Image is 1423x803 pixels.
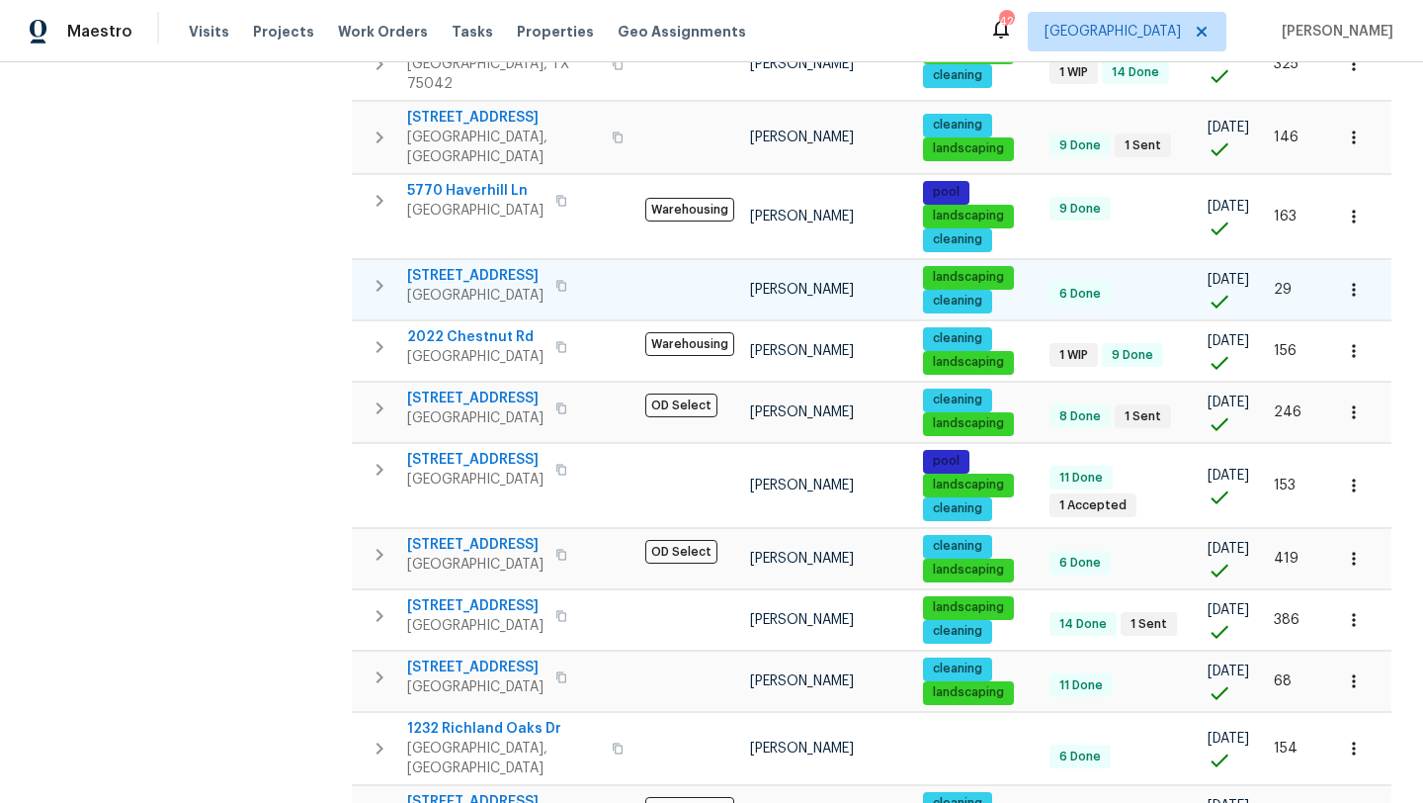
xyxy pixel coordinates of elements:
span: 6 Done [1051,749,1109,765]
span: [DATE] [1208,732,1249,746]
span: [STREET_ADDRESS] [407,535,544,555]
span: cleaning [925,661,990,677]
span: [GEOGRAPHIC_DATA] [407,347,544,367]
span: landscaping [925,477,1012,493]
span: Properties [517,22,594,42]
span: Warehousing [645,198,734,222]
span: [PERSON_NAME] [750,552,854,566]
span: 9 Done [1051,201,1109,218]
span: 14 Done [1051,616,1115,633]
span: OD Select [645,394,717,417]
span: [STREET_ADDRESS] [407,266,544,286]
span: cleaning [925,538,990,555]
span: 68 [1274,674,1292,688]
span: [GEOGRAPHIC_DATA] [407,286,544,306]
span: Warehousing [645,332,734,356]
span: [PERSON_NAME] [750,613,854,627]
span: OD Select [645,540,717,564]
span: 386 [1274,613,1299,627]
span: 5770 Haverhill Ln [407,181,544,201]
span: [DATE] [1208,334,1249,348]
span: landscaping [925,269,1012,286]
span: [STREET_ADDRESS] [407,389,544,408]
span: [GEOGRAPHIC_DATA] [407,470,544,490]
span: 6 Done [1051,286,1109,303]
span: cleaning [925,392,990,408]
span: 163 [1274,210,1297,223]
span: cleaning [925,293,990,310]
span: 29 [1274,283,1292,297]
span: 11 Done [1051,470,1111,487]
span: 156 [1274,344,1297,358]
span: [GEOGRAPHIC_DATA] [407,408,544,428]
span: 246 [1274,405,1301,419]
span: [GEOGRAPHIC_DATA] [1045,22,1181,42]
span: landscaping [925,684,1012,701]
span: 14 Done [1104,64,1167,81]
span: cleaning [925,500,990,517]
span: [STREET_ADDRESS] [407,450,544,470]
span: [STREET_ADDRESS] [407,108,600,128]
span: [PERSON_NAME] [750,283,854,297]
span: landscaping [925,599,1012,616]
span: [STREET_ADDRESS] [407,596,544,616]
span: 153 [1274,479,1296,492]
span: landscaping [925,140,1012,157]
span: 1 Sent [1117,408,1169,425]
span: [DATE] [1208,396,1249,409]
div: 42 [999,12,1013,32]
span: 1 WIP [1051,64,1096,81]
span: 9 Done [1104,347,1161,364]
span: 325 [1274,57,1298,71]
span: Visits [189,22,229,42]
span: cleaning [925,117,990,134]
span: 146 [1274,131,1298,144]
span: cleaning [925,623,990,640]
span: [DATE] [1208,121,1249,134]
span: [DATE] [1208,200,1249,214]
span: pool [925,184,967,201]
span: [DATE] [1208,469,1249,483]
span: Geo Assignments [618,22,746,42]
span: 1 WIP [1051,347,1096,364]
span: 1 Sent [1123,616,1175,633]
span: 11 Done [1051,677,1111,694]
span: pool [925,453,967,470]
span: [DATE] [1208,273,1249,287]
span: [PERSON_NAME] [750,57,854,71]
span: [DATE] [1208,665,1249,678]
span: [GEOGRAPHIC_DATA] [407,616,544,636]
span: cleaning [925,231,990,248]
span: 8 Done [1051,408,1109,425]
span: [PERSON_NAME] [750,479,854,492]
span: cleaning [925,330,990,347]
span: [PERSON_NAME] [750,131,854,144]
span: [STREET_ADDRESS] [407,658,544,677]
span: Projects [253,22,314,42]
span: [PERSON_NAME] [750,742,854,756]
span: 1 Accepted [1051,497,1134,514]
span: [DATE] [1208,542,1249,556]
span: 9 Done [1051,137,1109,154]
span: Tasks [452,25,493,39]
span: [GEOGRAPHIC_DATA], [GEOGRAPHIC_DATA] [407,739,600,778]
span: [PERSON_NAME] [750,405,854,419]
span: 1 Sent [1117,137,1169,154]
span: 2022 Chestnut Rd [407,327,544,347]
span: 1232 Richland Oaks Dr [407,719,600,739]
span: cleaning [925,67,990,84]
span: [PERSON_NAME] [750,210,854,223]
span: landscaping [925,415,1012,432]
span: [PERSON_NAME] [750,344,854,358]
span: [PERSON_NAME] [1274,22,1393,42]
span: [GEOGRAPHIC_DATA] [407,677,544,697]
span: landscaping [925,562,1012,579]
span: [DATE] [1208,603,1249,617]
span: [GEOGRAPHIC_DATA], [GEOGRAPHIC_DATA] [407,128,600,167]
span: 154 [1274,742,1297,756]
span: [GEOGRAPHIC_DATA], TX 75042 [407,54,600,94]
span: 6 Done [1051,555,1109,572]
span: [GEOGRAPHIC_DATA] [407,201,544,221]
span: landscaping [925,354,1012,371]
span: Maestro [67,22,132,42]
